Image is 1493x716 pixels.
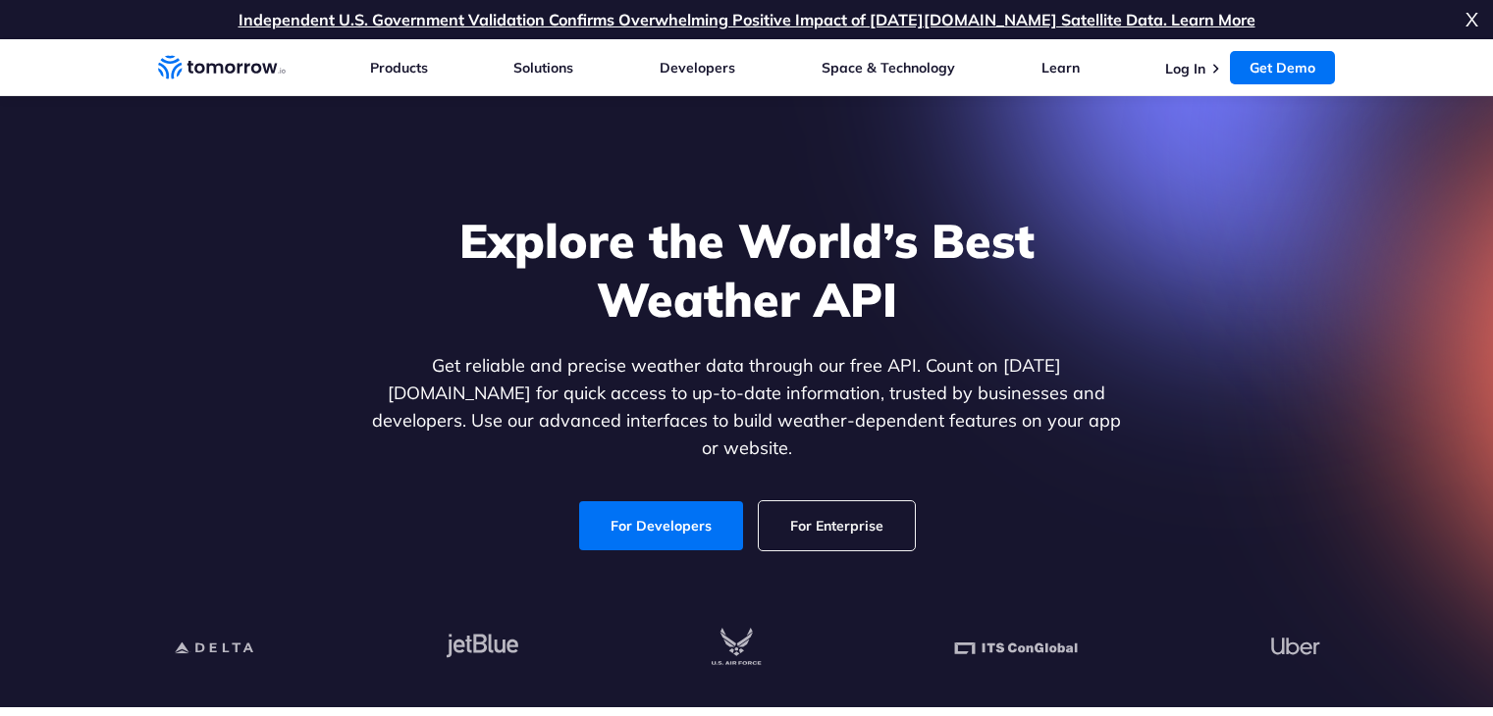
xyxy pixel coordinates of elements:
a: Independent U.S. Government Validation Confirms Overwhelming Positive Impact of [DATE][DOMAIN_NAM... [239,10,1255,29]
a: Log In [1165,60,1205,77]
a: Solutions [513,59,573,77]
a: Home link [158,53,286,82]
h1: Explore the World’s Best Weather API [368,211,1126,329]
a: Get Demo [1230,51,1335,84]
p: Get reliable and precise weather data through our free API. Count on [DATE][DOMAIN_NAME] for quic... [368,352,1126,462]
a: Products [370,59,428,77]
a: Space & Technology [822,59,955,77]
a: Developers [660,59,735,77]
a: Learn [1041,59,1080,77]
a: For Enterprise [759,501,915,550]
a: For Developers [579,501,743,550]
